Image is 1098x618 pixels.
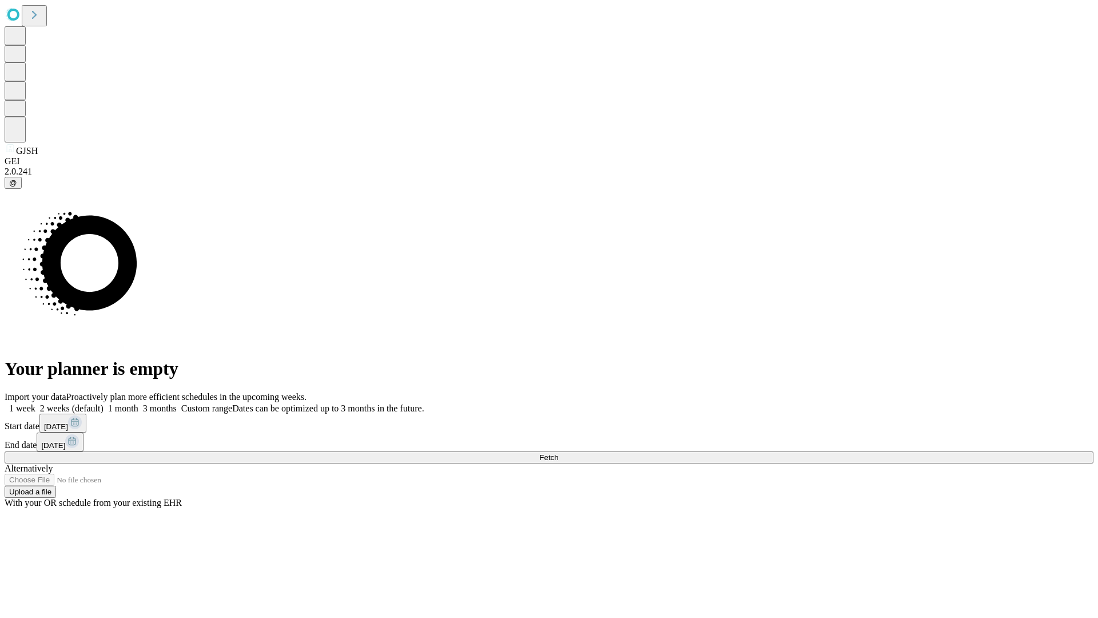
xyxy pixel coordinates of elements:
button: [DATE] [39,414,86,433]
div: Start date [5,414,1093,433]
div: 2.0.241 [5,167,1093,177]
span: @ [9,179,17,187]
span: Proactively plan more efficient schedules in the upcoming weeks. [66,392,307,402]
span: 1 month [108,403,138,413]
span: Dates can be optimized up to 3 months in the future. [232,403,424,413]
span: 3 months [143,403,177,413]
span: Fetch [539,453,558,462]
button: Upload a file [5,486,56,498]
span: Custom range [181,403,232,413]
span: Import your data [5,392,66,402]
span: [DATE] [41,441,65,450]
div: GEI [5,156,1093,167]
div: End date [5,433,1093,451]
span: GJSH [16,146,38,156]
button: @ [5,177,22,189]
span: 2 weeks (default) [40,403,104,413]
h1: Your planner is empty [5,358,1093,379]
span: [DATE] [44,422,68,431]
button: Fetch [5,451,1093,463]
span: 1 week [9,403,35,413]
span: With your OR schedule from your existing EHR [5,498,182,508]
span: Alternatively [5,463,53,473]
button: [DATE] [37,433,83,451]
